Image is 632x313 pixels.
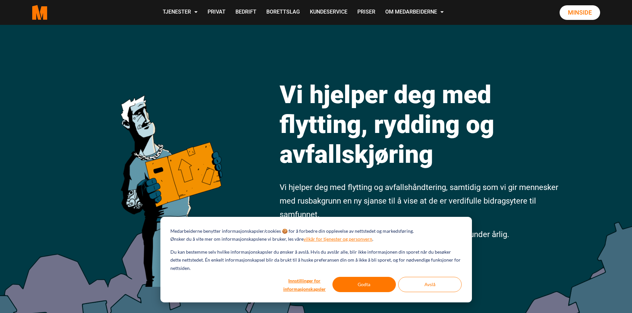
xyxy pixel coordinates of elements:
a: Kundeservice [305,1,352,24]
div: Cookie banner [160,217,472,302]
button: Godta [332,277,396,292]
p: Ønsker du å vite mer om informasjonskapslene vi bruker, les våre . [170,235,373,243]
a: Tjenester [158,1,203,24]
p: Medarbeiderne benytter informasjonskapsler/cookies 🍪 for å forbedre din opplevelse av nettstedet ... [170,227,414,235]
h1: Vi hjelper deg med flytting, rydding og avfallskjøring [280,80,560,169]
img: medarbeiderne man icon optimized [114,65,228,287]
span: Vi hjelper deg med flytting og avfallshåndtering, samtidig som vi gir mennesker med rusbakgrunn e... [280,183,558,219]
a: Bedrift [230,1,261,24]
a: vilkår for tjenester og personvern [304,235,372,243]
a: Minside [560,5,600,20]
a: Priser [352,1,380,24]
button: Innstillinger for informasjonskapsler [279,277,330,292]
a: Privat [203,1,230,24]
a: Borettslag [261,1,305,24]
a: Om Medarbeiderne [380,1,449,24]
button: Avslå [398,277,462,292]
p: Du kan bestemme selv hvilke informasjonskapsler du ønsker å avslå. Hvis du avslår alle, blir ikke... [170,248,461,273]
